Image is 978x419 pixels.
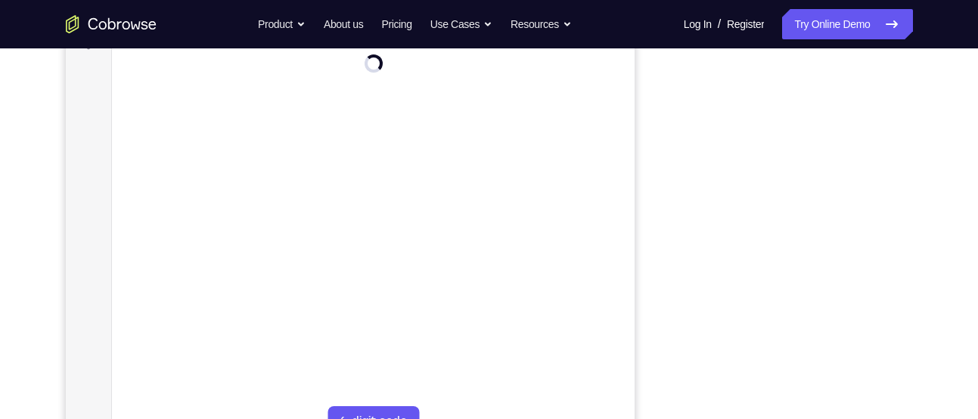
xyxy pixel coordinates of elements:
a: Pricing [381,9,411,39]
input: Filter devices... [85,50,276,65]
button: Use Cases [430,9,492,39]
a: Try Online Demo [782,9,912,39]
a: About us [324,9,363,39]
a: Register [727,9,764,39]
a: Go to the home page [66,15,157,33]
a: Log In [684,9,712,39]
button: Resources [511,9,572,39]
button: Refresh [532,45,557,70]
label: demo_id [300,50,348,65]
span: / [718,15,721,33]
button: Product [258,9,306,39]
label: Email [455,50,482,65]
